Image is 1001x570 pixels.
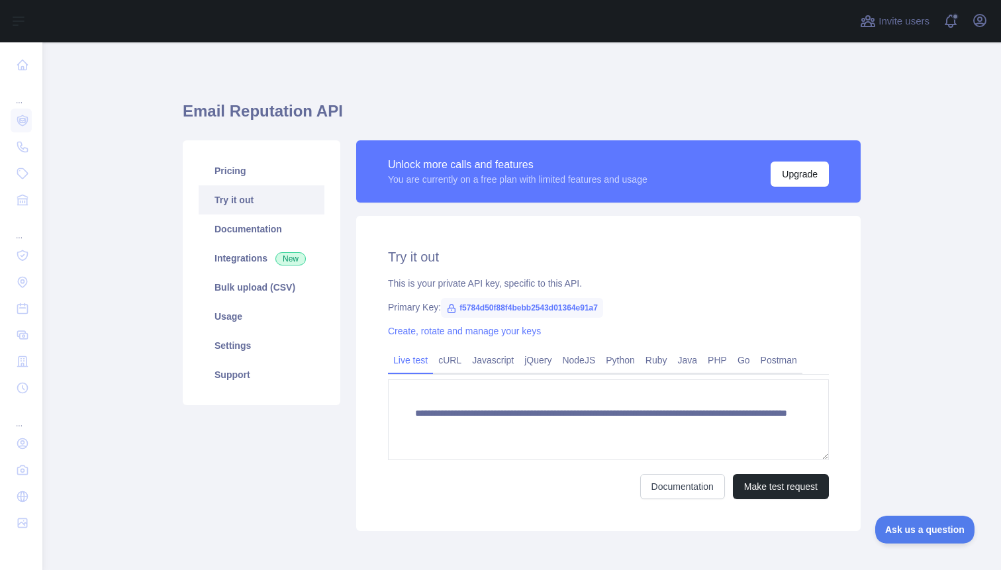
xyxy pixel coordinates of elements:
[199,331,324,360] a: Settings
[199,156,324,185] a: Pricing
[199,273,324,302] a: Bulk upload (CSV)
[441,298,603,318] span: f5784d50f88f4bebb2543d01364e91a7
[11,403,32,429] div: ...
[857,11,932,32] button: Invite users
[433,350,467,371] a: cURL
[199,244,324,273] a: Integrations New
[600,350,640,371] a: Python
[388,173,647,186] div: You are currently on a free plan with limited features and usage
[388,248,829,266] h2: Try it out
[467,350,519,371] a: Javascript
[771,162,829,187] button: Upgrade
[557,350,600,371] a: NodeJS
[875,516,975,544] iframe: Toggle Customer Support
[673,350,703,371] a: Java
[388,301,829,314] div: Primary Key:
[640,350,673,371] a: Ruby
[388,277,829,290] div: This is your private API key, specific to this API.
[199,214,324,244] a: Documentation
[11,214,32,241] div: ...
[755,350,802,371] a: Postman
[199,185,324,214] a: Try it out
[183,101,861,132] h1: Email Reputation API
[275,252,306,265] span: New
[199,302,324,331] a: Usage
[702,350,732,371] a: PHP
[732,350,755,371] a: Go
[11,79,32,106] div: ...
[388,157,647,173] div: Unlock more calls and features
[640,474,725,499] a: Documentation
[879,14,930,29] span: Invite users
[388,350,433,371] a: Live test
[388,326,541,336] a: Create, rotate and manage your keys
[199,360,324,389] a: Support
[733,474,829,499] button: Make test request
[519,350,557,371] a: jQuery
